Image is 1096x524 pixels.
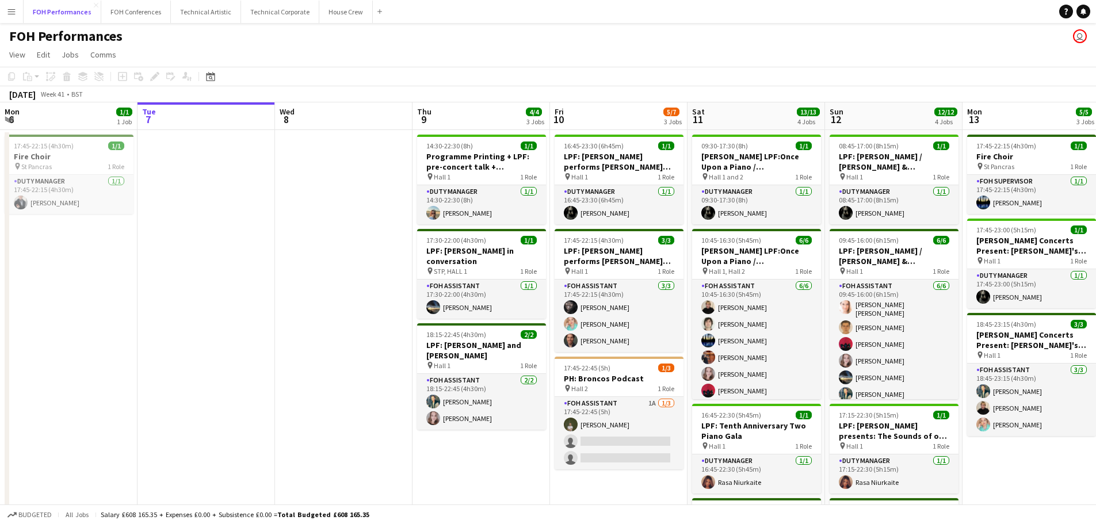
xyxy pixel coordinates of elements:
app-job-card: 09:45-16:00 (6h15m)6/6LPF: [PERSON_NAME] / [PERSON_NAME] & [PERSON_NAME] Hall 11 RoleFOH Assistan... [830,229,958,399]
div: 4 Jobs [797,117,819,126]
app-card-role: Duty Manager1/117:15-22:30 (5h15m)Rasa Niurkaite [830,454,958,494]
span: 1 Role [933,267,949,276]
span: Mon [5,106,20,117]
span: 1/1 [1071,225,1087,234]
div: 4 Jobs [935,117,957,126]
span: STP, HALL 1 [434,267,467,276]
div: 17:45-22:15 (4h30m)1/1Fire Choir St Pancras1 RoleFOH Supervisor1/117:45-22:15 (4h30m)[PERSON_NAME] [967,135,1096,214]
span: 17:45-22:15 (4h30m) [14,141,74,150]
app-user-avatar: Visitor Services [1073,29,1087,43]
span: 1 Role [933,173,949,181]
span: Mon [967,106,982,117]
app-card-role: Duty Manager1/117:45-23:00 (5h15m)[PERSON_NAME] [967,269,1096,308]
h3: LPF: [PERSON_NAME] and [PERSON_NAME] [417,340,546,361]
span: 16:45-22:30 (5h45m) [701,411,761,419]
a: Edit [32,47,55,62]
span: 5/5 [1076,108,1092,116]
span: 1 Role [658,267,674,276]
span: St Pancras [21,162,52,171]
h3: LPF: [PERSON_NAME] performs [PERSON_NAME] and [PERSON_NAME] [555,246,683,266]
span: Tue [142,106,156,117]
div: Salary £608 165.35 + Expenses £0.00 + Subsistence £0.00 = [101,510,369,519]
h3: [PERSON_NAME] LPF:Once Upon a Piano / [PERSON_NAME] Piano Clinic [692,151,821,172]
span: 11 [690,113,705,126]
div: 3 Jobs [664,117,682,126]
span: 2/2 [521,330,537,339]
app-job-card: 17:45-22:15 (4h30m)3/3LPF: [PERSON_NAME] performs [PERSON_NAME] and [PERSON_NAME] Hall 11 RoleFOH... [555,229,683,352]
span: Hall 1 [434,173,450,181]
span: 1/1 [521,236,537,244]
span: 1 Role [658,173,674,181]
span: 1 Role [520,173,537,181]
span: Wed [280,106,295,117]
span: 12/12 [934,108,957,116]
app-card-role: FOH Assistant6/609:45-16:00 (6h15m)[PERSON_NAME] [PERSON_NAME][PERSON_NAME][PERSON_NAME][PERSON_N... [830,280,958,406]
app-card-role: FOH Assistant2/218:15-22:45 (4h30m)[PERSON_NAME][PERSON_NAME] [417,374,546,430]
div: 17:45-22:15 (4h30m)1/1Fire Choir St Pancras1 RoleDuty Manager1/117:45-22:15 (4h30m)[PERSON_NAME] [5,135,133,214]
div: 18:45-23:15 (4h30m)3/3[PERSON_NAME] Concerts Present: [PERSON_NAME]'s Cabinet Hall 11 RoleFOH Ass... [967,313,1096,436]
span: 1 Role [1070,162,1087,171]
app-job-card: 17:15-22:30 (5h15m)1/1LPF: [PERSON_NAME] presents: The Sounds of our Next Generation Hall 11 Role... [830,404,958,494]
span: 1 Role [520,267,537,276]
button: Technical Corporate [241,1,319,23]
span: 1/3 [658,364,674,372]
span: 1/1 [108,141,124,150]
h3: LPF: [PERSON_NAME] / [PERSON_NAME] & [PERSON_NAME] [830,151,958,172]
span: 16:45-23:30 (6h45m) [564,141,624,150]
h3: Programme Printing + LPF: pre-concert talk + [PERSON_NAME] and [PERSON_NAME] +KP CHOIR [417,151,546,172]
span: 17:30-22:00 (4h30m) [426,236,486,244]
app-job-card: 14:30-22:30 (8h)1/1Programme Printing + LPF: pre-concert talk + [PERSON_NAME] and [PERSON_NAME] +... [417,135,546,224]
span: Comms [90,49,116,60]
span: 1 Role [795,442,812,450]
app-job-card: 16:45-22:30 (5h45m)1/1LPF: Tenth Anniversary Two Piano Gala Hall 11 RoleDuty Manager1/116:45-22:3... [692,404,821,494]
span: 1 Role [108,162,124,171]
app-card-role: Duty Manager1/116:45-22:30 (5h45m)Rasa Niurkaite [692,454,821,494]
button: FOH Performances [24,1,101,23]
span: View [9,49,25,60]
span: St Pancras [984,162,1014,171]
span: 09:30-17:30 (8h) [701,141,748,150]
span: Budgeted [18,511,52,519]
span: 13 [965,113,982,126]
div: 18:15-22:45 (4h30m)2/2LPF: [PERSON_NAME] and [PERSON_NAME] Hall 11 RoleFOH Assistant2/218:15-22:4... [417,323,546,430]
a: Jobs [57,47,83,62]
span: All jobs [63,510,91,519]
span: 1/1 [1071,141,1087,150]
span: 1/1 [658,141,674,150]
div: BST [71,90,83,98]
h3: PH: Broncos Podcast [555,373,683,384]
span: 18:15-22:45 (4h30m) [426,330,486,339]
h3: LPF: [PERSON_NAME] / [PERSON_NAME] & [PERSON_NAME] [830,246,958,266]
span: 1 Role [520,361,537,370]
div: 3 Jobs [526,117,544,126]
h3: LPF: Tenth Anniversary Two Piano Gala [692,420,821,441]
app-job-card: 17:30-22:00 (4h30m)1/1LPF: [PERSON_NAME] in conversation STP, HALL 11 RoleFOH Assistant1/117:30-2... [417,229,546,319]
span: 9 [415,113,431,126]
span: 1/1 [116,108,132,116]
app-job-card: 09:30-17:30 (8h)1/1[PERSON_NAME] LPF:Once Upon a Piano / [PERSON_NAME] Piano Clinic Hall 1 and 21... [692,135,821,224]
div: 10:45-16:30 (5h45m)6/6[PERSON_NAME] LPF:Once Upon a Piano / [PERSON_NAME] Piano Clinic and [PERSO... [692,229,821,399]
h3: LPF: [PERSON_NAME] performs [PERSON_NAME] and [PERSON_NAME] [555,151,683,172]
div: 17:45-23:00 (5h15m)1/1[PERSON_NAME] Concerts Present: [PERSON_NAME]'s Cabinet Hall 11 RoleDuty Ma... [967,219,1096,308]
button: House Crew [319,1,373,23]
span: 09:45-16:00 (6h15m) [839,236,899,244]
app-card-role: FOH Supervisor1/117:45-22:15 (4h30m)[PERSON_NAME] [967,175,1096,214]
span: Sun [830,106,843,117]
app-job-card: 16:45-23:30 (6h45m)1/1LPF: [PERSON_NAME] performs [PERSON_NAME] and [PERSON_NAME] Hall 11 RoleDut... [555,135,683,224]
span: Hall 1 [709,442,725,450]
span: 17:45-22:45 (5h) [564,364,610,372]
app-card-role: Duty Manager1/108:45-17:00 (8h15m)[PERSON_NAME] [830,185,958,224]
span: 17:45-22:15 (4h30m) [564,236,624,244]
span: 14:30-22:30 (8h) [426,141,473,150]
h3: Fire Choir [5,151,133,162]
span: Hall 1 [571,173,588,181]
app-job-card: 17:45-22:45 (5h)1/3PH: Broncos Podcast Hall 21 RoleFOH Assistant1A1/317:45-22:45 (5h)[PERSON_NAME] [555,357,683,469]
button: FOH Conferences [101,1,171,23]
div: 08:45-17:00 (8h15m)1/1LPF: [PERSON_NAME] / [PERSON_NAME] & [PERSON_NAME] Hall 11 RoleDuty Manager... [830,135,958,224]
span: 17:45-22:15 (4h30m) [976,141,1036,150]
